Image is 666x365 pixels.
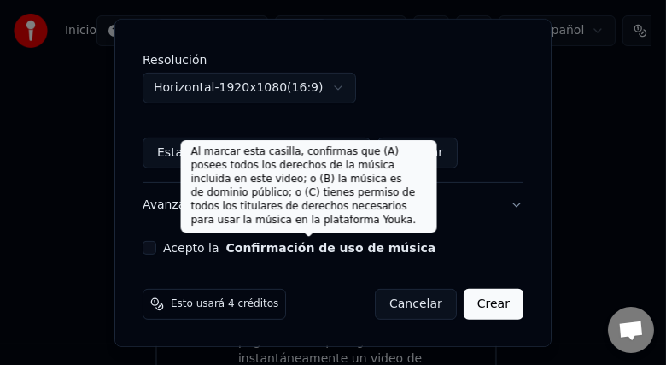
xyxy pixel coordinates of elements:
[181,140,437,233] div: Al marcar esta casilla, confirmas que (A) posees todos los derechos de la música incluida en este...
[171,297,278,311] span: Esto usará 4 créditos
[143,183,523,227] button: Avanzado
[143,138,371,168] button: Establecer como Predeterminado
[375,289,457,320] button: Cancelar
[377,138,458,168] button: Reiniciar
[163,242,435,254] label: Acepto la
[464,289,523,320] button: Crear
[226,242,436,254] button: Acepto la
[143,54,313,66] label: Resolución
